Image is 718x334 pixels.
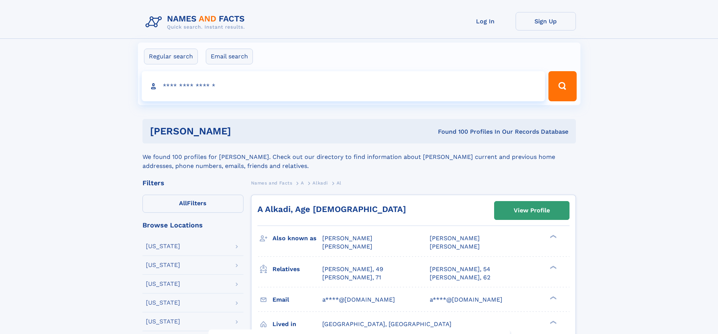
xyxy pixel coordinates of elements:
[494,201,569,220] a: View Profile
[548,234,557,239] div: ❯
[142,143,576,171] div: We found 100 profiles for [PERSON_NAME]. Check out our directory to find information about [PERSO...
[273,263,322,276] h3: Relatives
[144,49,198,64] label: Regular search
[146,262,180,268] div: [US_STATE]
[548,295,557,300] div: ❯
[322,235,372,242] span: [PERSON_NAME]
[430,273,490,282] a: [PERSON_NAME], 62
[206,49,253,64] label: Email search
[146,281,180,287] div: [US_STATE]
[273,318,322,331] h3: Lived in
[548,265,557,270] div: ❯
[142,180,243,186] div: Filters
[548,71,576,101] button: Search Button
[251,178,292,188] a: Names and Facts
[257,204,406,214] a: A Alkadi, Age [DEMOGRAPHIC_DATA]
[301,180,304,186] span: A
[273,293,322,306] h3: Email
[312,180,328,186] span: Alkadi
[146,319,180,325] div: [US_STATE]
[142,222,243,229] div: Browse Locations
[146,243,180,249] div: [US_STATE]
[322,320,452,328] span: [GEOGRAPHIC_DATA], [GEOGRAPHIC_DATA]
[516,12,576,31] a: Sign Up
[273,232,322,245] h3: Also known as
[146,300,180,306] div: [US_STATE]
[312,178,328,188] a: Alkadi
[334,128,568,136] div: Found 100 Profiles In Our Records Database
[142,12,251,32] img: Logo Names and Facts
[301,178,304,188] a: A
[179,200,187,207] span: All
[142,195,243,213] label: Filters
[430,243,480,250] span: [PERSON_NAME]
[430,235,480,242] span: [PERSON_NAME]
[150,127,335,136] h1: [PERSON_NAME]
[142,71,545,101] input: search input
[337,180,341,186] span: Al
[322,243,372,250] span: [PERSON_NAME]
[455,12,516,31] a: Log In
[430,265,490,273] a: [PERSON_NAME], 54
[322,273,381,282] a: [PERSON_NAME], 71
[548,320,557,325] div: ❯
[322,265,383,273] a: [PERSON_NAME], 49
[514,202,550,219] div: View Profile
